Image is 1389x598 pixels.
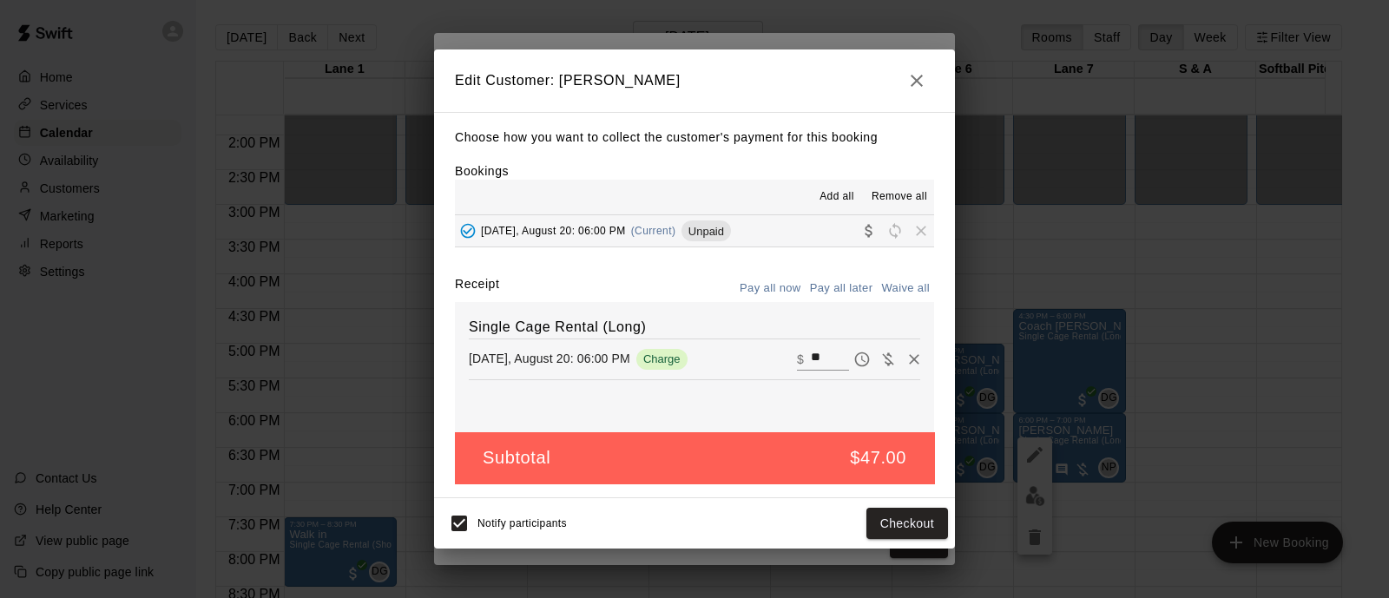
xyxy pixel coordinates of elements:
h6: Single Cage Rental (Long) [469,316,920,338]
button: Checkout [866,508,948,540]
span: Waive payment [875,351,901,365]
span: Reschedule [882,224,908,237]
label: Bookings [455,164,509,178]
p: Choose how you want to collect the customer's payment for this booking [455,127,934,148]
span: Unpaid [681,225,731,238]
span: [DATE], August 20: 06:00 PM [481,225,626,237]
span: (Current) [631,225,676,237]
h2: Edit Customer: [PERSON_NAME] [434,49,955,112]
p: [DATE], August 20: 06:00 PM [469,350,630,367]
button: Pay all now [735,275,806,302]
span: Collect payment [856,224,882,237]
h5: $47.00 [850,446,906,470]
button: Added - Collect Payment[DATE], August 20: 06:00 PM(Current)UnpaidCollect paymentRescheduleRemove [455,215,934,247]
button: Waive all [877,275,934,302]
span: Charge [636,352,688,365]
span: Remove [908,224,934,237]
span: Pay later [849,351,875,365]
span: Notify participants [477,517,567,529]
p: $ [797,351,804,368]
button: Remove all [865,183,934,211]
label: Receipt [455,275,499,302]
button: Added - Collect Payment [455,218,481,244]
h5: Subtotal [483,446,550,470]
button: Add all [809,183,865,211]
button: Remove [901,346,927,372]
span: Remove all [872,188,927,206]
span: Add all [820,188,854,206]
button: Pay all later [806,275,878,302]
